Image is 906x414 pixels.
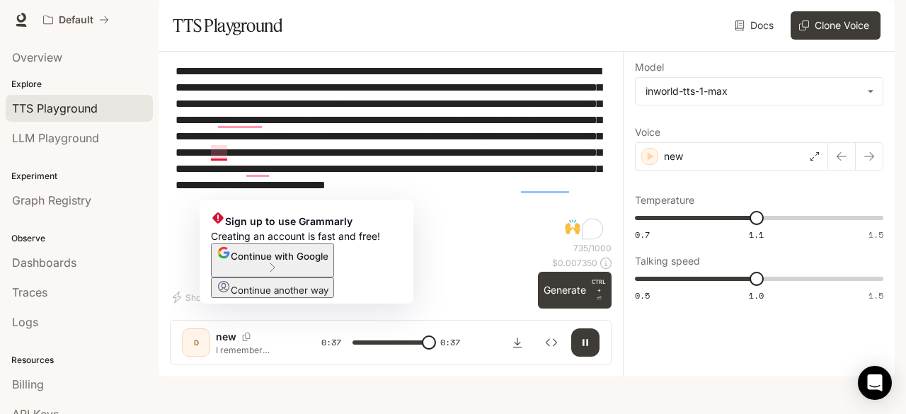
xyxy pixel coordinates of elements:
[636,78,883,105] div: inworld-tts-1-max
[170,286,230,309] button: Shortcuts
[868,289,883,301] span: 1.5
[858,366,892,400] div: Open Intercom Messenger
[592,277,606,294] p: CTRL +
[503,328,532,357] button: Download audio
[321,335,341,350] span: 0:37
[538,272,612,309] button: GenerateCTRL +⏎
[732,11,779,40] a: Docs
[59,14,93,26] p: Default
[173,11,282,40] h1: TTS Playground
[216,330,236,344] p: new
[635,127,660,137] p: Voice
[440,335,460,350] span: 0:37
[635,256,700,266] p: Talking speed
[646,84,860,98] div: inworld-tts-1-max
[176,63,606,242] textarea: To enrich screen reader interactions, please activate Accessibility in Grammarly extension settings
[635,229,650,241] span: 0.7
[37,6,115,34] button: All workspaces
[664,149,683,163] p: new
[749,229,764,241] span: 1.1
[592,277,606,303] p: ⏎
[185,331,207,354] div: D
[749,289,764,301] span: 1.0
[236,333,256,341] button: Copy Voice ID
[635,195,694,205] p: Temperature
[868,229,883,241] span: 1.5
[635,289,650,301] span: 0.5
[537,328,566,357] button: Inspect
[216,344,287,356] p: I remember seeing this all over the news last year. My aunt lives right up the street from [GEOGR...
[791,11,881,40] button: Clone Voice
[635,62,664,72] p: Model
